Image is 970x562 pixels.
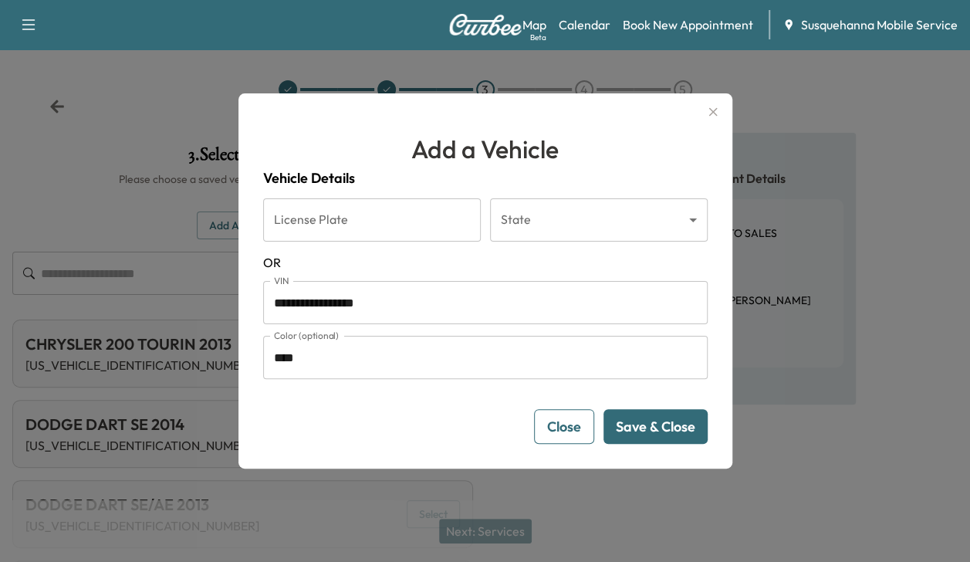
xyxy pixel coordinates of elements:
[801,15,958,34] span: Susquehanna Mobile Service
[530,32,546,43] div: Beta
[534,409,594,444] button: Close
[559,15,610,34] a: Calendar
[263,253,708,272] span: OR
[448,14,522,36] img: Curbee Logo
[263,168,708,189] h4: Vehicle Details
[603,409,708,444] button: Save & Close
[274,329,339,342] label: Color (optional)
[274,274,289,287] label: VIN
[623,15,753,34] a: Book New Appointment
[263,130,708,168] h1: Add a Vehicle
[522,15,546,34] a: MapBeta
